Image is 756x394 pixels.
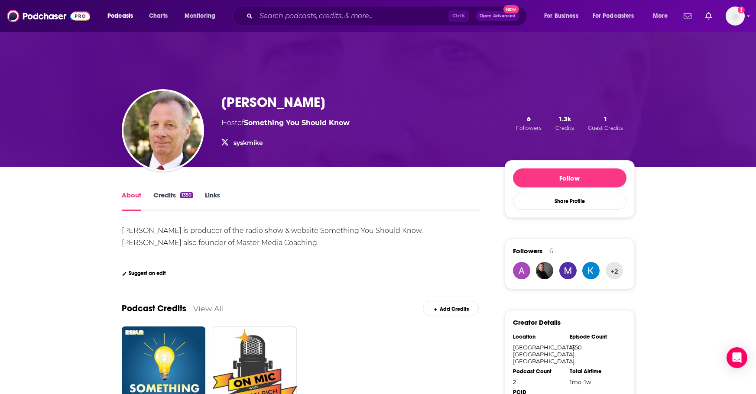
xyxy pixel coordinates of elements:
span: New [503,5,519,13]
button: open menu [178,9,227,23]
span: Followers [516,125,542,131]
span: For Business [544,10,578,22]
a: Show notifications dropdown [680,9,695,23]
span: 6 [527,115,531,123]
span: Followers [513,247,542,255]
span: of [237,119,350,127]
div: Search podcasts, credits, & more... [240,6,535,26]
span: Guest Credits [588,125,623,131]
button: Share Profile [513,193,626,210]
img: Mike Carruthers [123,91,202,170]
svg: Add a profile image [738,6,745,13]
button: 6Followers [513,114,544,132]
img: asmaawhdan [513,262,530,279]
img: PodknowsPodcasting [536,262,553,279]
a: Podcast Credits [122,303,186,314]
h3: Creator Details [513,318,561,326]
span: For Podcasters [593,10,634,22]
button: open menu [647,9,678,23]
div: 1350 [570,344,621,351]
button: open menu [538,9,589,23]
span: Credits [555,125,574,131]
a: Charts [143,9,173,23]
span: 1024 hours, 24 minutes, 6 seconds [570,378,591,385]
div: Episode Count [570,333,621,340]
span: Logged in as Ashley_Beenen [726,6,745,26]
div: [GEOGRAPHIC_DATA], [GEOGRAPHIC_DATA], [GEOGRAPHIC_DATA] [513,344,564,365]
a: Show notifications dropdown [702,9,715,23]
div: Open Intercom Messenger [727,347,747,368]
div: 1350 [180,192,193,198]
img: User Profile [726,6,745,26]
input: Search podcasts, credits, & more... [256,9,448,23]
a: Suggest an edit [122,270,166,276]
a: Links [205,191,220,211]
span: Podcasts [107,10,133,22]
div: Location [513,333,564,340]
span: Monitoring [185,10,215,22]
img: nieuport117 [559,262,577,279]
h1: [PERSON_NAME] [221,94,325,111]
div: 2 [513,378,564,385]
div: 6 [549,247,553,255]
button: Follow [513,168,626,187]
span: Charts [149,10,168,22]
button: 1Guest Credits [585,114,626,132]
a: Add Credits [423,301,479,316]
a: View All [193,304,224,313]
button: 1.3kCredits [553,114,577,132]
a: About [122,191,141,211]
button: +2 [606,262,623,279]
button: open menu [101,9,144,23]
button: Open AdvancedNew [476,11,519,21]
div: [PERSON_NAME] is producer of the radio show & website Something You Should Know. [PERSON_NAME] al... [122,226,425,247]
div: Total Airtime [570,368,621,375]
span: Ctrl K [448,10,469,22]
a: Credits1350 [153,191,193,211]
span: 1.3k [558,115,571,123]
span: 1 [604,115,607,123]
button: open menu [587,9,647,23]
img: Podchaser - Follow, Share and Rate Podcasts [7,8,90,24]
button: Show profile menu [726,6,745,26]
a: Something You Should Know [244,119,350,127]
div: Podcast Count [513,368,564,375]
span: More [653,10,668,22]
span: Open Advanced [480,14,516,18]
img: KatieConsumes [582,262,600,279]
a: syskmike [234,139,263,147]
span: Host [221,119,237,127]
